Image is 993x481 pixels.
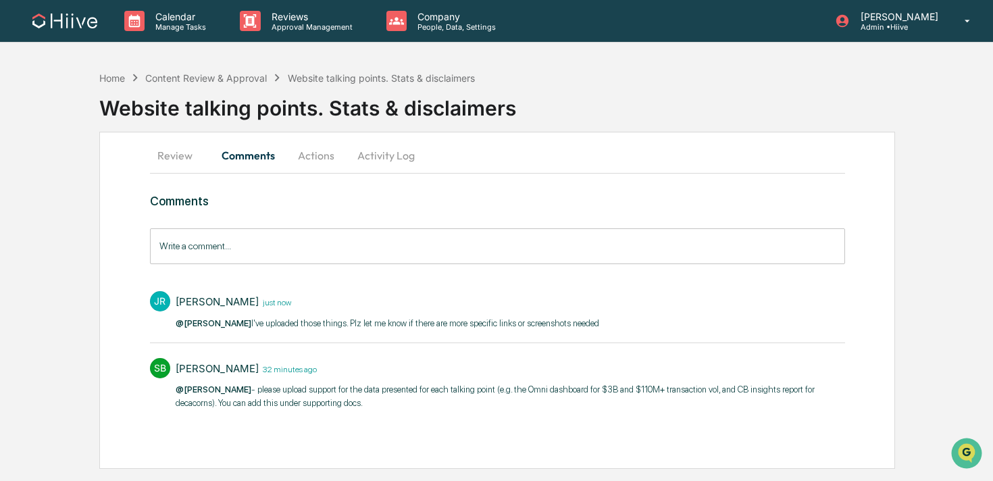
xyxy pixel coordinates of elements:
[46,117,171,128] div: We're available if you need us!
[46,103,222,117] div: Start new chat
[150,194,845,208] h3: Comments
[8,191,91,215] a: 🔎Data Lookup
[176,384,251,395] span: @[PERSON_NAME]
[35,61,223,76] input: Clear
[259,363,317,374] time: Wednesday, August 27, 2025 at 5:14:18 PM EDT
[27,196,85,209] span: Data Lookup
[99,72,125,84] div: Home
[14,28,246,50] p: How can we help?
[145,22,213,32] p: Manage Tasks
[176,362,259,375] div: [PERSON_NAME]
[111,170,168,184] span: Attestations
[286,139,347,172] button: Actions
[93,165,173,189] a: 🗄️Attestations
[259,296,291,307] time: Wednesday, August 27, 2025 at 5:45:52 PM EDT
[950,436,986,473] iframe: Open customer support
[99,85,993,120] div: Website talking points. Stats & disclaimers
[230,107,246,124] button: Start new chat
[288,72,475,84] div: Website talking points. Stats & disclaimers
[145,72,267,84] div: Content Review & Approval
[176,295,259,308] div: [PERSON_NAME]
[176,318,251,328] span: @[PERSON_NAME]
[134,229,163,239] span: Pylon
[850,11,945,22] p: [PERSON_NAME]
[14,103,38,128] img: 1746055101610-c473b297-6a78-478c-a979-82029cc54cd1
[261,22,359,32] p: Approval Management
[407,11,503,22] p: Company
[8,165,93,189] a: 🖐️Preclearance
[150,358,170,378] div: SB
[98,172,109,182] div: 🗄️
[14,172,24,182] div: 🖐️
[211,139,286,172] button: Comments
[347,139,426,172] button: Activity Log
[27,170,87,184] span: Preclearance
[407,22,503,32] p: People, Data, Settings
[850,22,945,32] p: Admin • Hiive
[32,14,97,28] img: logo
[95,228,163,239] a: Powered byPylon
[150,139,845,172] div: secondary tabs example
[14,197,24,208] div: 🔎
[176,317,599,330] p: I've uploaded those things. Plz let me know if there are more specific links or screenshots needed​
[176,383,845,409] p: - please upload support for the data presented for each talking point (e.g. the Omni dashboard fo...
[150,291,170,311] div: JR
[150,139,211,172] button: Review
[145,11,213,22] p: Calendar
[261,11,359,22] p: Reviews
